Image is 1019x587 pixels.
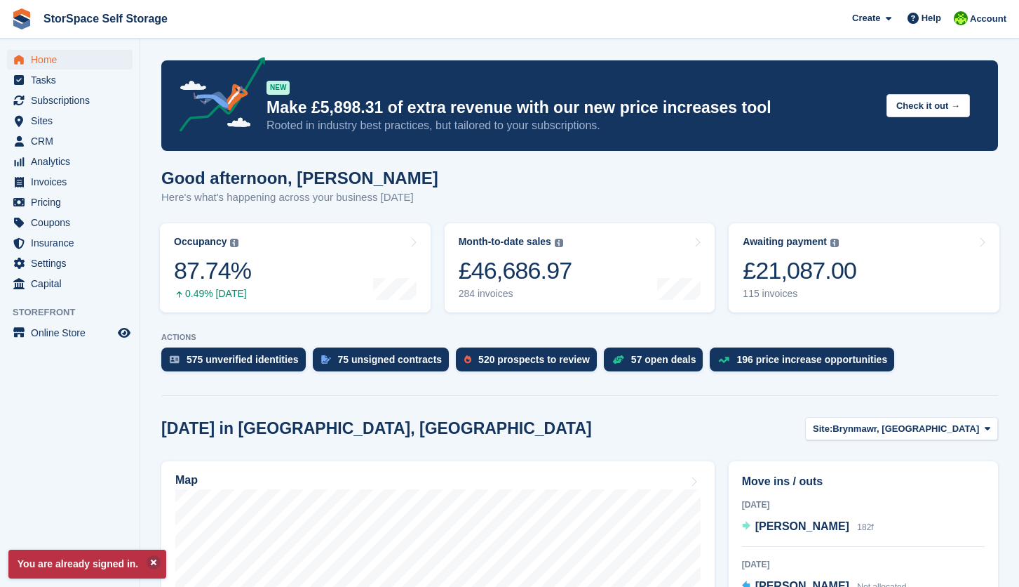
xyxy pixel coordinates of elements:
span: 182f [857,522,873,532]
div: 0.49% [DATE] [174,288,251,300]
div: 57 open deals [631,354,696,365]
img: icon-info-grey-7440780725fd019a000dd9b08b2336e03edf1995a4989e88bcd33f0948082b44.svg [830,239,839,247]
div: 196 price increase opportunities [736,354,887,365]
a: menu [7,233,133,253]
p: You are already signed in. [8,550,166,579]
span: Capital [31,274,115,293]
span: [PERSON_NAME] [755,520,849,532]
span: Online Store [31,323,115,343]
div: [DATE] [742,499,985,511]
a: Month-to-date sales £46,686.97 284 invoices [445,223,715,312]
button: Check it out → [886,94,970,117]
a: menu [7,91,133,110]
span: Storefront [13,305,140,319]
a: 575 unverified identities [161,348,313,378]
a: StorSpace Self Storage [38,7,173,30]
h1: Good afternoon, [PERSON_NAME] [161,169,438,187]
a: menu [7,213,133,232]
p: ACTIONS [161,333,998,342]
span: Site: [813,422,832,436]
a: 196 price increase opportunities [710,348,901,378]
div: Month-to-date sales [459,236,551,248]
a: menu [7,253,133,273]
div: 75 unsigned contracts [338,354,443,365]
div: £21,087.00 [743,256,856,285]
a: menu [7,50,133,70]
span: Account [970,12,1006,26]
div: 575 unverified identities [187,354,299,365]
a: 75 unsigned contracts [313,348,457,378]
span: CRM [31,131,115,151]
h2: [DATE] in [GEOGRAPHIC_DATA], [GEOGRAPHIC_DATA] [161,419,592,438]
span: Coupons [31,213,115,232]
span: Help [922,11,941,25]
a: 57 open deals [604,348,710,378]
a: menu [7,131,133,151]
img: price_increase_opportunities-93ffe204e8149a01c8c9dc8f82e8f89637d9d84a8eef4429ea346261dce0b2c0.svg [718,357,729,363]
span: Insurance [31,233,115,253]
div: 115 invoices [743,288,856,300]
span: Create [852,11,880,25]
span: Home [31,50,115,70]
p: Make £5,898.31 of extra revenue with our new price increases tool [266,98,875,118]
img: price-adjustments-announcement-icon-8257ccfd72463d97f412b2fc003d46551f7dbcb40ab6d574587a9cd5c0d94... [168,57,266,137]
img: verify_identity-adf6edd0f0f0b5bbfe63781bf79b02c33cf7c696d77639b501bdc392416b5a36.svg [170,355,180,364]
h2: Map [175,474,198,487]
img: icon-info-grey-7440780725fd019a000dd9b08b2336e03edf1995a4989e88bcd33f0948082b44.svg [555,239,563,247]
div: 284 invoices [459,288,572,300]
div: Awaiting payment [743,236,827,248]
img: prospect-51fa495bee0391a8d652442698ab0144808aea92771e9ea1ae160a38d050c398.svg [464,355,471,364]
div: [DATE] [742,558,985,571]
button: Site: Brynmawr, [GEOGRAPHIC_DATA] [805,417,998,440]
div: 520 prospects to review [478,354,590,365]
span: Subscriptions [31,91,115,110]
span: Brynmawr, [GEOGRAPHIC_DATA] [832,422,979,436]
a: menu [7,152,133,171]
a: 520 prospects to review [456,348,604,378]
a: Occupancy 87.74% 0.49% [DATE] [160,223,431,312]
h2: Move ins / outs [742,473,985,490]
div: 87.74% [174,256,251,285]
p: Here's what's happening across your business [DATE] [161,190,438,206]
span: Sites [31,111,115,131]
img: icon-info-grey-7440780725fd019a000dd9b08b2336e03edf1995a4989e88bcd33f0948082b44.svg [230,239,238,247]
a: Preview store [116,324,133,341]
img: deal-1b604bf984904fb50ccaf53a9ad4b4a5d6e5aea283cecdc64d6e3604feb123c2.svg [612,355,624,364]
div: £46,686.97 [459,256,572,285]
span: Tasks [31,70,115,90]
div: NEW [266,81,290,95]
img: contract_signature_icon-13c848040528278c33f63329250d36e43548de30e8caae1d1a13099fd9432cc5.svg [321,355,331,364]
a: menu [7,323,133,343]
a: menu [7,192,133,212]
a: Awaiting payment £21,087.00 115 invoices [729,223,999,312]
img: paul catt [954,11,968,25]
a: menu [7,70,133,90]
span: Settings [31,253,115,273]
img: stora-icon-8386f47178a22dfd0bd8f6a31ec36ba5ce8667c1dd55bd0f319d3a0aa187defe.svg [11,8,32,29]
a: menu [7,111,133,131]
a: menu [7,172,133,192]
a: [PERSON_NAME] 182f [742,518,874,536]
div: Occupancy [174,236,227,248]
span: Analytics [31,152,115,171]
p: Rooted in industry best practices, but tailored to your subscriptions. [266,118,875,133]
a: menu [7,274,133,293]
span: Invoices [31,172,115,192]
span: Pricing [31,192,115,212]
